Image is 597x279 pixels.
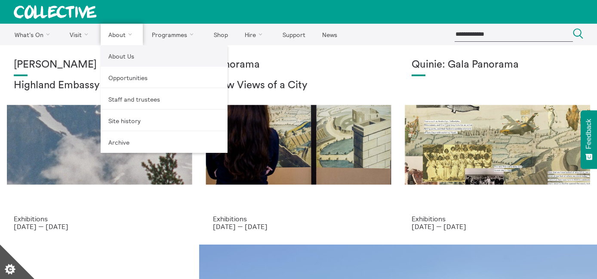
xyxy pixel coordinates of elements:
[145,24,205,45] a: Programmes
[14,223,185,230] p: [DATE] — [DATE]
[213,59,385,71] h1: Panorama
[101,88,228,110] a: Staff and trustees
[101,24,143,45] a: About
[585,119,593,149] span: Feedback
[581,110,597,169] button: Feedback - Show survey
[314,24,345,45] a: News
[213,215,385,223] p: Exhibitions
[275,24,313,45] a: Support
[237,24,274,45] a: Hire
[412,223,583,230] p: [DATE] — [DATE]
[213,80,385,92] h2: New Views of a City
[101,110,228,131] a: Site history
[101,45,228,67] a: About Us
[206,24,235,45] a: Shop
[412,215,583,223] p: Exhibitions
[101,131,228,153] a: Archive
[62,24,99,45] a: Visit
[14,80,185,92] h2: Highland Embassy
[101,67,228,88] a: Opportunities
[14,215,185,223] p: Exhibitions
[14,59,185,71] h1: [PERSON_NAME]
[398,45,597,245] a: Josie Vallely Quinie: Gala Panorama Exhibitions [DATE] — [DATE]
[213,223,385,230] p: [DATE] — [DATE]
[412,59,583,71] h1: Quinie: Gala Panorama
[199,45,398,245] a: Collective Panorama June 2025 small file 8 Panorama New Views of a City Exhibitions [DATE] — [DATE]
[7,24,61,45] a: What's On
